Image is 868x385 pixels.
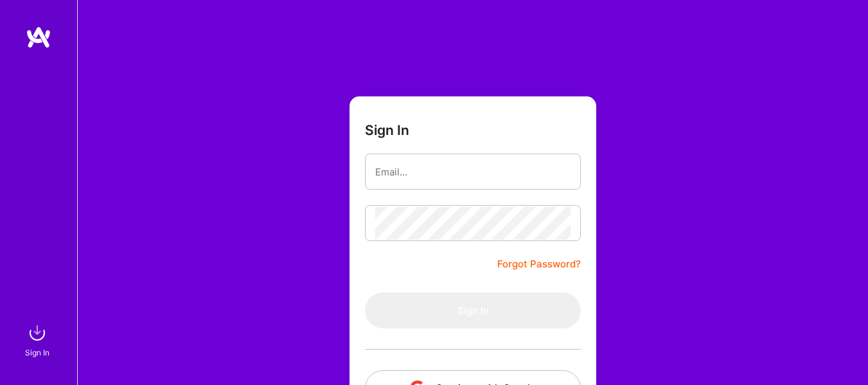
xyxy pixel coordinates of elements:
a: Forgot Password? [497,256,581,272]
h3: Sign In [365,122,409,138]
button: Sign In [365,292,581,328]
input: Email... [375,156,571,188]
div: Sign In [25,346,49,359]
img: logo [26,26,51,49]
a: sign inSign In [27,320,50,359]
img: sign in [24,320,50,346]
